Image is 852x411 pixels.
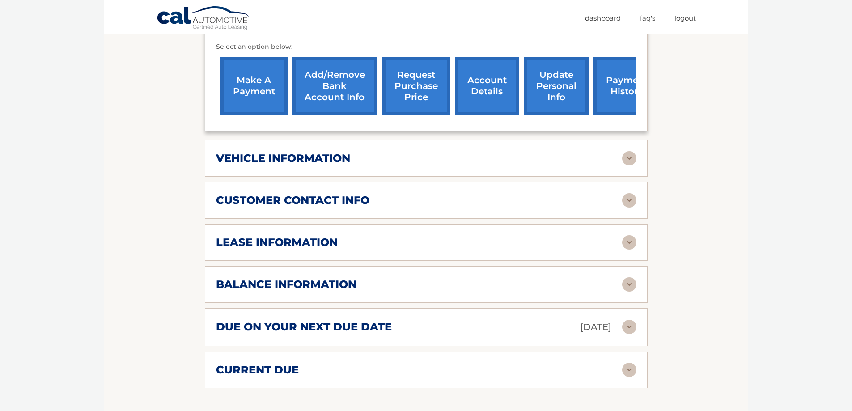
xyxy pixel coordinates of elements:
a: Cal Automotive [157,6,250,32]
h2: due on your next due date [216,320,392,334]
a: Add/Remove bank account info [292,57,377,115]
a: Logout [674,11,696,25]
a: FAQ's [640,11,655,25]
a: payment history [593,57,661,115]
a: make a payment [220,57,288,115]
h2: current due [216,363,299,377]
h2: customer contact info [216,194,369,207]
img: accordion-rest.svg [622,320,636,334]
img: accordion-rest.svg [622,277,636,292]
img: accordion-rest.svg [622,151,636,165]
a: update personal info [524,57,589,115]
a: request purchase price [382,57,450,115]
a: Dashboard [585,11,621,25]
h2: balance information [216,278,356,291]
img: accordion-rest.svg [622,235,636,250]
img: accordion-rest.svg [622,193,636,208]
h2: vehicle information [216,152,350,165]
img: accordion-rest.svg [622,363,636,377]
p: Select an option below: [216,42,636,52]
h2: lease information [216,236,338,249]
p: [DATE] [580,319,611,335]
a: account details [455,57,519,115]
